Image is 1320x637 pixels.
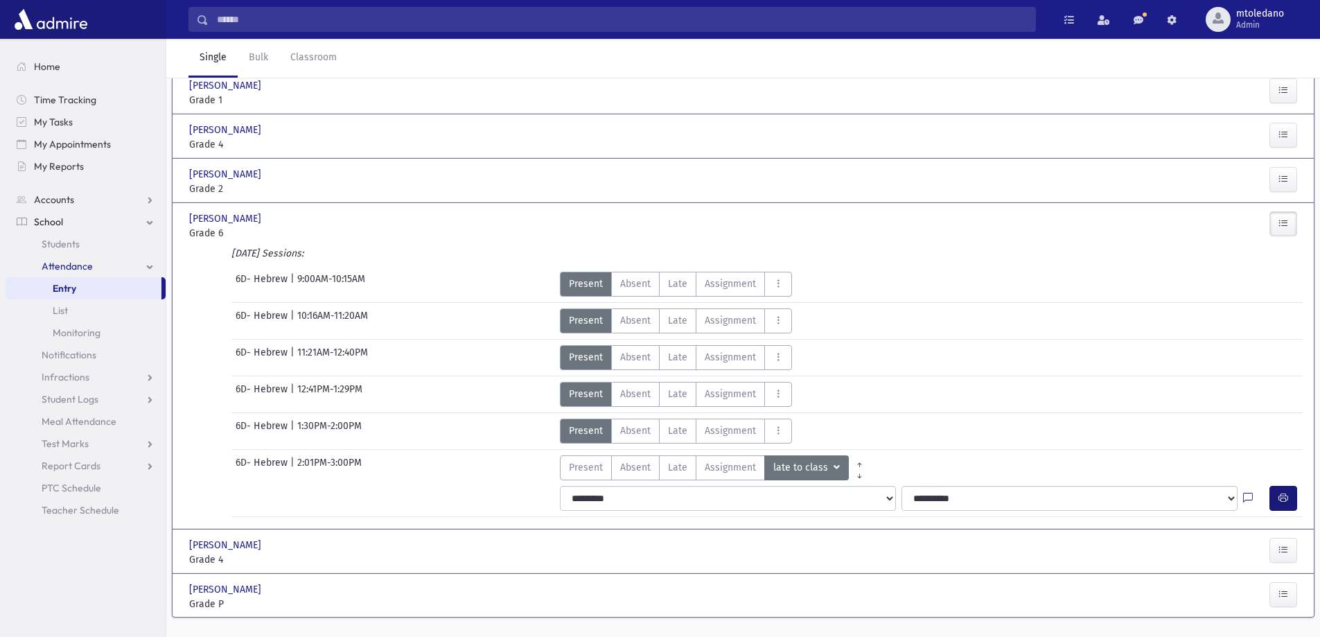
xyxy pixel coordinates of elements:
[668,277,687,291] span: Late
[42,238,80,250] span: Students
[34,160,84,173] span: My Reports
[668,350,687,365] span: Late
[42,371,89,383] span: Infractions
[705,460,756,475] span: Assignment
[189,167,264,182] span: [PERSON_NAME]
[6,111,166,133] a: My Tasks
[773,460,831,475] span: late to class
[290,455,297,480] span: |
[569,460,603,475] span: Present
[6,322,166,344] a: Monitoring
[620,350,651,365] span: Absent
[6,189,166,211] a: Accounts
[188,39,238,78] a: Single
[42,393,98,405] span: Student Logs
[236,272,290,297] span: 6D- Hebrew
[668,313,687,328] span: Late
[189,226,362,241] span: Grade 6
[705,350,756,365] span: Assignment
[53,304,68,317] span: List
[668,460,687,475] span: Late
[189,137,362,152] span: Grade 4
[236,455,290,480] span: 6D- Hebrew
[705,387,756,401] span: Assignment
[279,39,348,78] a: Classroom
[6,344,166,366] a: Notifications
[236,419,290,444] span: 6D- Hebrew
[189,582,264,597] span: [PERSON_NAME]
[849,466,870,478] a: All Later
[290,345,297,370] span: |
[6,499,166,521] a: Teacher Schedule
[290,272,297,297] span: |
[189,182,362,196] span: Grade 2
[53,282,76,295] span: Entry
[189,597,362,611] span: Grade P
[6,410,166,433] a: Meal Attendance
[6,133,166,155] a: My Appointments
[189,552,362,567] span: Grade 4
[6,211,166,233] a: School
[620,313,651,328] span: Absent
[620,277,651,291] span: Absent
[42,349,96,361] span: Notifications
[6,455,166,477] a: Report Cards
[569,313,603,328] span: Present
[34,138,111,150] span: My Appointments
[569,350,603,365] span: Present
[620,387,651,401] span: Absent
[189,93,362,107] span: Grade 1
[6,366,166,388] a: Infractions
[569,387,603,401] span: Present
[11,6,91,33] img: AdmirePro
[668,424,687,438] span: Late
[849,455,870,466] a: All Prior
[569,424,603,438] span: Present
[560,419,792,444] div: AttTypes
[705,277,756,291] span: Assignment
[297,272,365,297] span: 9:00AM-10:15AM
[42,260,93,272] span: Attendance
[560,382,792,407] div: AttTypes
[764,455,849,480] button: late to class
[668,387,687,401] span: Late
[53,326,100,339] span: Monitoring
[620,424,651,438] span: Absent
[42,415,116,428] span: Meal Attendance
[189,123,264,137] span: [PERSON_NAME]
[705,424,756,438] span: Assignment
[34,116,73,128] span: My Tasks
[189,538,264,552] span: [PERSON_NAME]
[290,382,297,407] span: |
[6,477,166,499] a: PTC Schedule
[42,482,101,494] span: PTC Schedule
[6,255,166,277] a: Attendance
[238,39,279,78] a: Bulk
[42,504,119,516] span: Teacher Schedule
[620,460,651,475] span: Absent
[6,89,166,111] a: Time Tracking
[42,460,100,472] span: Report Cards
[236,308,290,333] span: 6D- Hebrew
[290,419,297,444] span: |
[236,345,290,370] span: 6D- Hebrew
[560,272,792,297] div: AttTypes
[231,247,303,259] i: [DATE] Sessions:
[236,382,290,407] span: 6D- Hebrew
[1236,19,1284,30] span: Admin
[189,211,264,226] span: [PERSON_NAME]
[34,193,74,206] span: Accounts
[297,345,368,370] span: 11:21AM-12:40PM
[189,78,264,93] span: [PERSON_NAME]
[6,155,166,177] a: My Reports
[6,277,161,299] a: Entry
[297,308,368,333] span: 10:16AM-11:20AM
[560,345,792,370] div: AttTypes
[560,308,792,333] div: AttTypes
[6,55,166,78] a: Home
[34,60,60,73] span: Home
[297,382,362,407] span: 12:41PM-1:29PM
[297,419,362,444] span: 1:30PM-2:00PM
[297,455,362,480] span: 2:01PM-3:00PM
[6,233,166,255] a: Students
